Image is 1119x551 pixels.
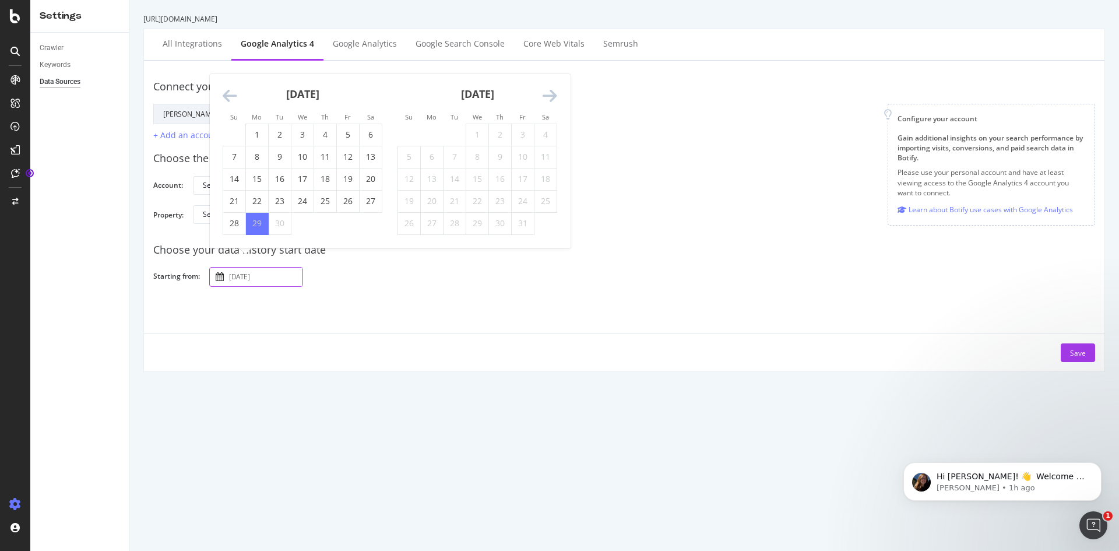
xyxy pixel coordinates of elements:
[227,268,302,286] input: Select a date
[153,210,184,230] label: Property:
[512,168,534,190] td: Not available. Friday, October 17, 2025
[496,113,504,121] small: Th
[451,113,458,121] small: Tu
[269,190,291,212] td: Tuesday, September 23, 2025
[153,151,1095,166] div: Choose the Google Analytics site to connect
[360,168,382,190] td: Saturday, September 20, 2025
[241,38,314,50] div: Google Analytics 4
[153,180,184,193] label: Account:
[466,190,489,212] td: Not available. Wednesday, October 22, 2025
[153,129,221,141] div: + Add an account
[153,243,1095,258] div: Choose your data history start date
[466,146,489,168] td: Not available. Wednesday, October 8, 2025
[40,42,64,54] div: Crawler
[246,190,269,212] td: Monday, September 22, 2025
[314,190,337,212] td: Thursday, September 25, 2025
[337,168,360,190] td: Friday, September 19, 2025
[40,9,119,23] div: Settings
[291,146,314,168] td: Wednesday, September 10, 2025
[223,168,246,190] td: Sunday, September 14, 2025
[523,38,585,50] div: Core Web Vitals
[230,113,238,121] small: Su
[269,146,291,168] td: Tuesday, September 9, 2025
[163,38,222,50] div: All integrations
[398,168,421,190] td: Not available. Sunday, October 12, 2025
[40,59,71,71] div: Keywords
[1061,343,1095,362] button: Save
[489,212,512,234] td: Not available. Thursday, October 30, 2025
[291,168,314,190] td: Wednesday, September 17, 2025
[246,124,269,146] td: Monday, September 1, 2025
[360,190,382,212] td: Saturday, September 27, 2025
[321,113,329,121] small: Th
[898,114,1085,124] div: Configure your account
[421,146,444,168] td: Not available. Monday, October 6, 2025
[269,124,291,146] td: Tuesday, September 2, 2025
[51,34,201,101] span: Hi [PERSON_NAME]! 👋 Welcome to Botify chat support! Have a question? Reply to this message and ou...
[398,146,421,168] td: Not available. Sunday, October 5, 2025
[153,271,200,284] label: Starting from:
[398,190,421,212] td: Not available. Sunday, October 19, 2025
[466,168,489,190] td: Not available. Wednesday, October 15, 2025
[886,438,1119,520] iframe: Intercom notifications message
[40,76,80,88] div: Data Sources
[269,212,291,234] td: Not available. Tuesday, September 30, 2025
[898,133,1085,163] div: Gain additional insights on your search performance by importing visits, conversions, and paid se...
[314,168,337,190] td: Thursday, September 18, 2025
[223,212,246,234] td: Sunday, September 28, 2025
[223,88,237,104] div: Move backward to switch to the previous month.
[473,113,482,121] small: We
[210,74,570,248] div: Calendar
[203,211,367,218] div: Select your property: [DOMAIN_NAME] - Live - GA4
[489,146,512,168] td: Not available. Thursday, October 9, 2025
[24,168,35,178] div: Tooltip anchor
[427,113,437,121] small: Mo
[337,124,360,146] td: Friday, September 5, 2025
[193,205,382,224] button: Select your property: [DOMAIN_NAME] - Live - GA4
[444,146,466,168] td: Not available. Tuesday, October 7, 2025
[542,113,549,121] small: Sa
[405,113,413,121] small: Su
[286,87,319,101] strong: [DATE]
[193,176,316,195] button: Select your account: Demellier
[360,124,382,146] td: Saturday, September 6, 2025
[40,76,121,88] a: Data Sources
[291,124,314,146] td: Wednesday, September 3, 2025
[314,124,337,146] td: Thursday, September 4, 2025
[534,190,557,212] td: Not available. Saturday, October 25, 2025
[444,212,466,234] td: Not available. Tuesday, October 28, 2025
[519,113,526,121] small: Fr
[154,104,399,124] td: [PERSON_NAME][EMAIL_ADDRESS][PERSON_NAME][DOMAIN_NAME]
[246,146,269,168] td: Monday, September 8, 2025
[246,168,269,190] td: Monday, September 15, 2025
[444,190,466,212] td: Not available. Tuesday, October 21, 2025
[489,190,512,212] td: Not available. Thursday, October 23, 2025
[512,146,534,168] td: Not available. Friday, October 10, 2025
[314,146,337,168] td: Thursday, September 11, 2025
[603,38,638,50] div: Semrush
[276,113,283,121] small: Tu
[416,38,505,50] div: Google Search Console
[512,124,534,146] td: Not available. Friday, October 3, 2025
[534,146,557,168] td: Not available. Saturday, October 11, 2025
[444,168,466,190] td: Not available. Tuesday, October 14, 2025
[512,212,534,234] td: Not available. Friday, October 31, 2025
[367,113,374,121] small: Sa
[543,88,557,104] div: Move forward to switch to the next month.
[298,113,307,121] small: We
[421,212,444,234] td: Not available. Monday, October 27, 2025
[898,167,1085,197] p: Please use your personal account and have at least viewing access to the Google Analytics 4 accou...
[246,212,269,234] td: Selected. Monday, September 29, 2025
[466,212,489,234] td: Not available. Wednesday, October 29, 2025
[203,182,302,189] div: Select your account: Demellier
[291,190,314,212] td: Wednesday, September 24, 2025
[337,146,360,168] td: Friday, September 12, 2025
[489,124,512,146] td: Not available. Thursday, October 2, 2025
[40,59,121,71] a: Keywords
[534,168,557,190] td: Not available. Saturday, October 18, 2025
[898,203,1073,216] a: Learn about Botify use cases with Google Analytics
[360,146,382,168] td: Saturday, September 13, 2025
[512,190,534,212] td: Not available. Friday, October 24, 2025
